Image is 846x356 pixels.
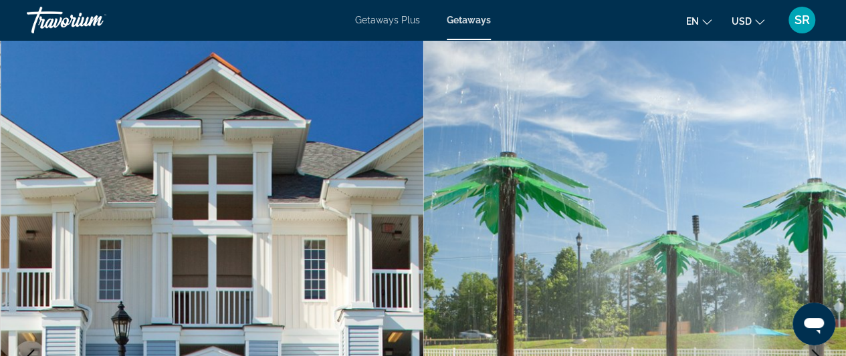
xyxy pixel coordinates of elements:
a: Travorium [27,3,161,37]
a: Getaways Plus [355,15,420,25]
iframe: Button to launch messaging window [792,303,835,345]
a: Getaways [447,15,491,25]
button: Change currency [732,11,764,31]
span: en [686,16,699,27]
span: SR [795,13,810,27]
button: Change language [686,11,712,31]
span: USD [732,16,752,27]
button: User Menu [784,6,819,34]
